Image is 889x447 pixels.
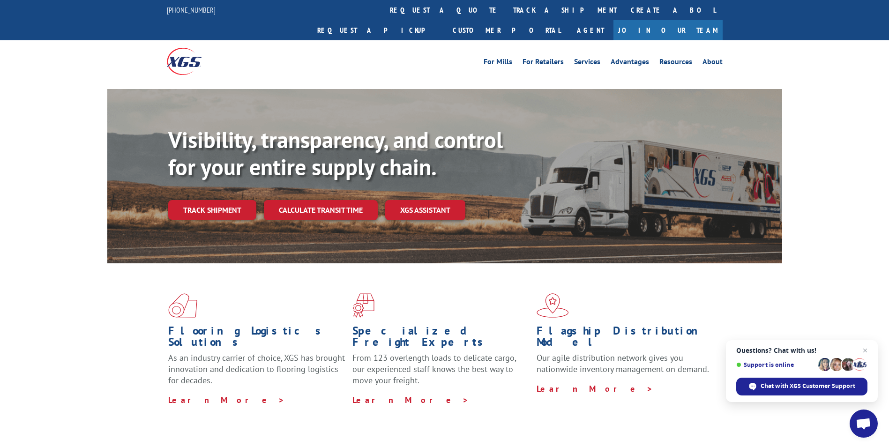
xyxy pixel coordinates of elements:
[352,395,469,405] a: Learn More >
[736,361,815,368] span: Support is online
[736,378,867,395] div: Chat with XGS Customer Support
[537,383,653,394] a: Learn More >
[168,200,256,220] a: Track shipment
[168,125,503,181] b: Visibility, transparency, and control for your entire supply chain.
[859,345,871,356] span: Close chat
[484,58,512,68] a: For Mills
[568,20,613,40] a: Agent
[264,200,378,220] a: Calculate transit time
[523,58,564,68] a: For Retailers
[352,325,530,352] h1: Specialized Freight Experts
[537,325,714,352] h1: Flagship Distribution Model
[537,293,569,318] img: xgs-icon-flagship-distribution-model-red
[352,293,374,318] img: xgs-icon-focused-on-flooring-red
[168,293,197,318] img: xgs-icon-total-supply-chain-intelligence-red
[850,410,878,438] div: Open chat
[310,20,446,40] a: Request a pickup
[702,58,723,68] a: About
[761,382,855,390] span: Chat with XGS Customer Support
[168,352,345,386] span: As an industry carrier of choice, XGS has brought innovation and dedication to flooring logistics...
[659,58,692,68] a: Resources
[168,395,285,405] a: Learn More >
[537,352,709,374] span: Our agile distribution network gives you nationwide inventory management on demand.
[385,200,465,220] a: XGS ASSISTANT
[736,347,867,354] span: Questions? Chat with us!
[167,5,216,15] a: [PHONE_NUMBER]
[352,352,530,394] p: From 123 overlength loads to delicate cargo, our experienced staff knows the best way to move you...
[168,325,345,352] h1: Flooring Logistics Solutions
[446,20,568,40] a: Customer Portal
[611,58,649,68] a: Advantages
[613,20,723,40] a: Join Our Team
[574,58,600,68] a: Services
